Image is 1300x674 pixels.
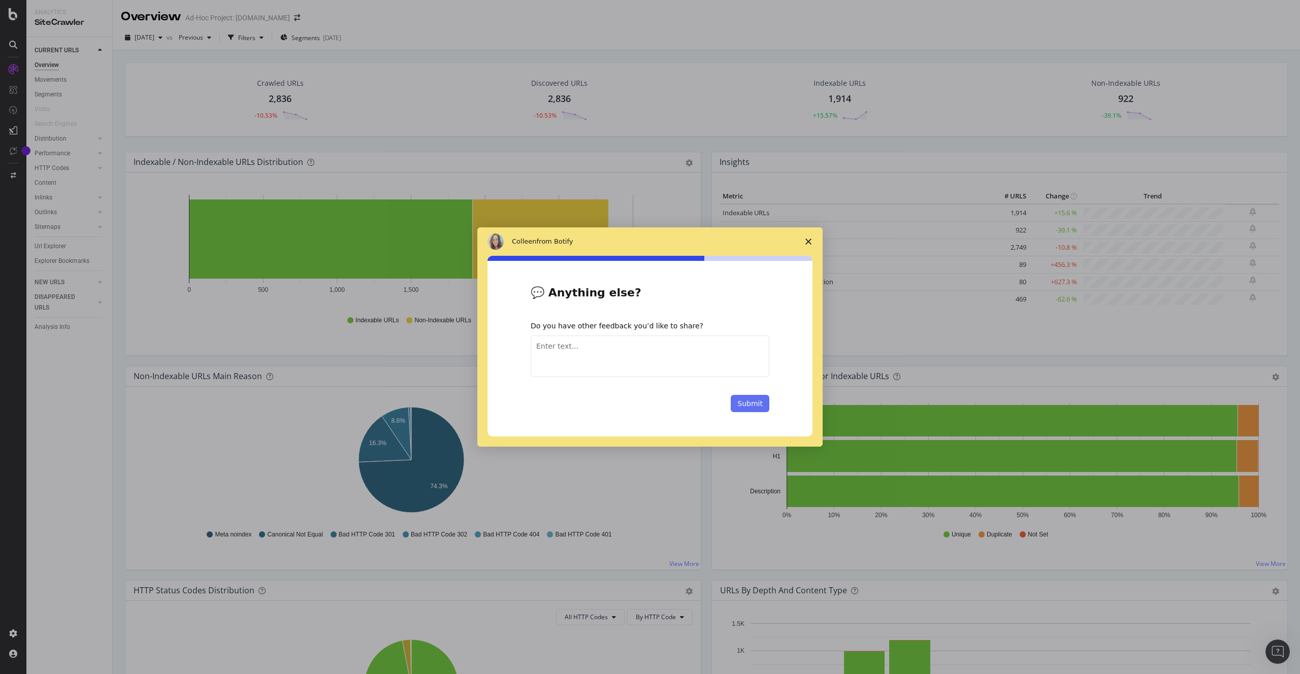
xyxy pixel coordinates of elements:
[531,321,754,330] div: Do you have other feedback you’d like to share?
[531,285,769,306] h2: 💬 Anything else?
[731,395,769,412] button: Submit
[487,233,504,250] img: Profile image for Colleen
[537,238,573,245] span: from Botify
[794,227,823,256] span: Close survey
[512,238,537,245] span: Colleen
[531,335,769,377] textarea: Enter text...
